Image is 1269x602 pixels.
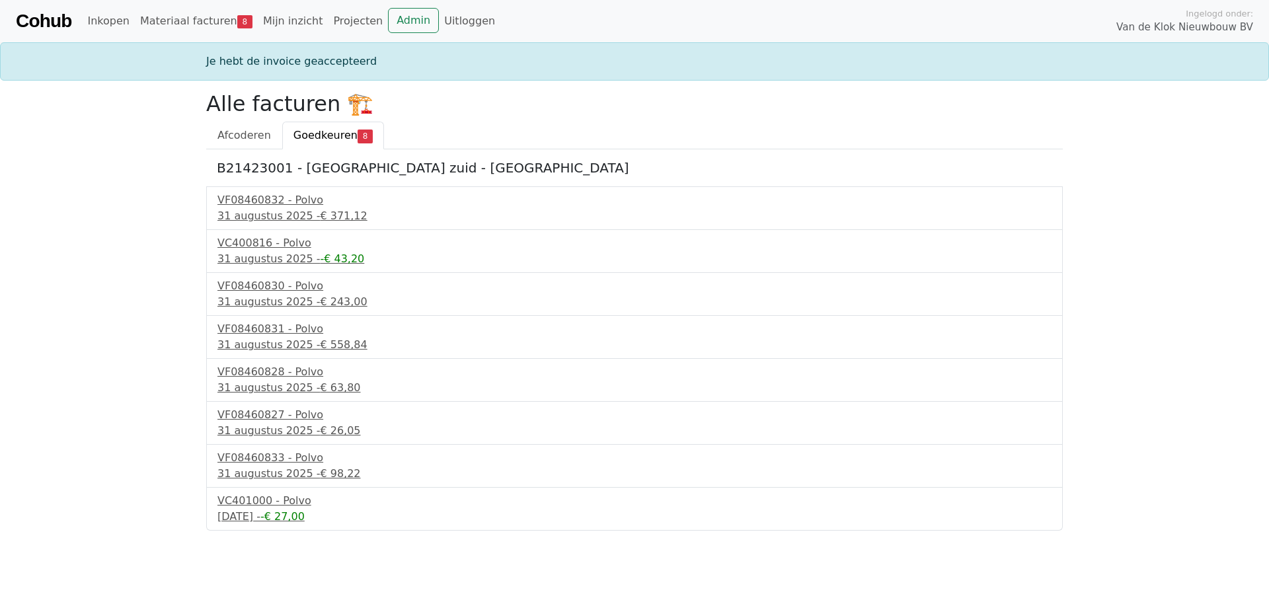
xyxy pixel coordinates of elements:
[217,466,1052,482] div: 31 augustus 2025 -
[217,208,1052,224] div: 31 augustus 2025 -
[16,5,71,37] a: Cohub
[320,381,360,394] span: € 63,80
[82,8,134,34] a: Inkopen
[1186,7,1253,20] span: Ingelogd onder:
[328,8,388,34] a: Projecten
[293,129,358,141] span: Goedkeuren
[439,8,500,34] a: Uitloggen
[217,235,1052,251] div: VC400816 - Polvo
[217,192,1052,224] a: VF08460832 - Polvo31 augustus 2025 -€ 371,12
[320,209,367,222] span: € 371,12
[198,54,1071,69] div: Je hebt de invoice geaccepteerd
[217,450,1052,466] div: VF08460833 - Polvo
[320,467,360,480] span: € 98,22
[217,380,1052,396] div: 31 augustus 2025 -
[320,252,364,265] span: -€ 43,20
[206,91,1063,116] h2: Alle facturen 🏗️
[217,235,1052,267] a: VC400816 - Polvo31 augustus 2025 --€ 43,20
[258,8,328,34] a: Mijn inzicht
[217,160,1052,176] h5: B21423001 - [GEOGRAPHIC_DATA] zuid - [GEOGRAPHIC_DATA]
[217,278,1052,294] div: VF08460830 - Polvo
[217,450,1052,482] a: VF08460833 - Polvo31 augustus 2025 -€ 98,22
[217,321,1052,337] div: VF08460831 - Polvo
[320,424,360,437] span: € 26,05
[217,423,1052,439] div: 31 augustus 2025 -
[320,338,367,351] span: € 558,84
[282,122,384,149] a: Goedkeuren8
[217,294,1052,310] div: 31 augustus 2025 -
[217,278,1052,310] a: VF08460830 - Polvo31 augustus 2025 -€ 243,00
[217,337,1052,353] div: 31 augustus 2025 -
[217,493,1052,509] div: VC401000 - Polvo
[217,407,1052,423] div: VF08460827 - Polvo
[217,321,1052,353] a: VF08460831 - Polvo31 augustus 2025 -€ 558,84
[206,122,282,149] a: Afcoderen
[217,364,1052,396] a: VF08460828 - Polvo31 augustus 2025 -€ 63,80
[217,129,271,141] span: Afcoderen
[237,15,252,28] span: 8
[388,8,439,33] a: Admin
[217,493,1052,525] a: VC401000 - Polvo[DATE] --€ 27,00
[320,295,367,308] span: € 243,00
[217,192,1052,208] div: VF08460832 - Polvo
[217,407,1052,439] a: VF08460827 - Polvo31 augustus 2025 -€ 26,05
[1116,20,1253,35] span: Van de Klok Nieuwbouw BV
[260,510,305,523] span: -€ 27,00
[217,251,1052,267] div: 31 augustus 2025 -
[217,509,1052,525] div: [DATE] -
[135,8,258,34] a: Materiaal facturen8
[358,130,373,143] span: 8
[217,364,1052,380] div: VF08460828 - Polvo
